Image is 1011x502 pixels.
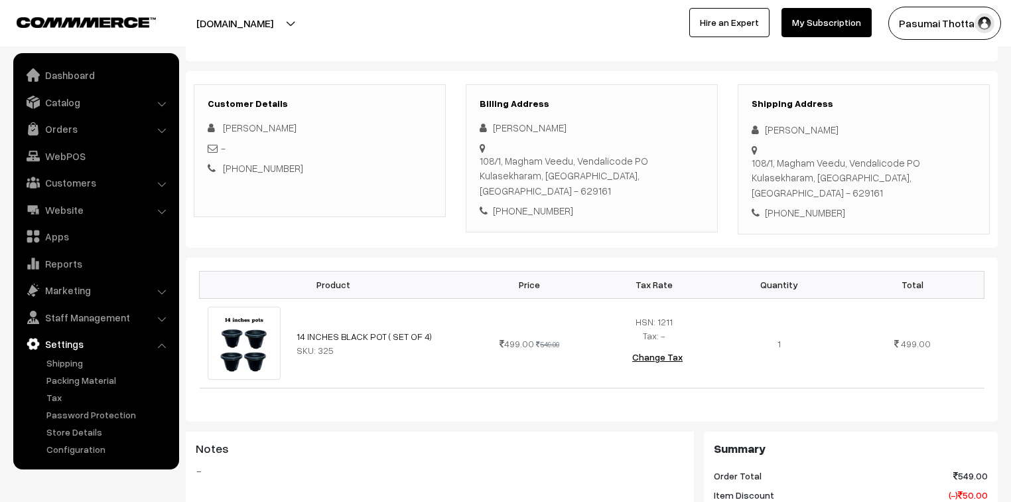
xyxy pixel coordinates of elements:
[592,271,716,298] th: Tax Rate
[975,13,994,33] img: user
[208,307,281,380] img: photo_2024-09-22_15-55-30.jpg
[43,390,174,404] a: Tax
[17,305,174,329] a: Staff Management
[901,338,931,349] span: 499.00
[781,8,872,37] a: My Subscription
[43,373,174,387] a: Packing Material
[17,332,174,356] a: Settings
[716,271,841,298] th: Quantity
[752,205,976,220] div: [PHONE_NUMBER]
[714,469,762,483] span: Order Total
[17,224,174,248] a: Apps
[43,425,174,439] a: Store Details
[223,122,297,133] span: [PERSON_NAME]
[752,122,976,137] div: [PERSON_NAME]
[714,442,988,456] h3: Summary
[622,343,693,372] button: Change Tax
[714,488,774,502] span: Item Discount
[467,271,592,298] th: Price
[17,13,133,29] a: COMMMERCE
[43,356,174,370] a: Shipping
[480,98,704,110] h3: Billing Address
[223,162,303,174] a: [PHONE_NUMBER]
[500,338,534,349] span: 499.00
[536,340,559,349] strike: 549.00
[17,252,174,276] a: Reports
[480,153,704,199] div: 108/1, Magham Veedu, Vendalicode PO Kulasekharam, [GEOGRAPHIC_DATA], [GEOGRAPHIC_DATA] - 629161
[297,343,459,357] div: SKU: 325
[43,408,174,422] a: Password Protection
[196,463,684,479] blockquote: -
[17,90,174,114] a: Catalog
[17,17,156,27] img: COMMMERCE
[480,120,704,135] div: [PERSON_NAME]
[196,442,684,456] h3: Notes
[752,98,976,110] h3: Shipping Address
[17,171,174,195] a: Customers
[752,155,976,201] div: 108/1, Magham Veedu, Vendalicode PO Kulasekharam, [GEOGRAPHIC_DATA], [GEOGRAPHIC_DATA] - 629161
[17,117,174,141] a: Orders
[480,203,704,218] div: [PHONE_NUMBER]
[17,198,174,222] a: Website
[689,8,770,37] a: Hire an Expert
[297,331,432,342] a: 14 INCHES BLACK POT ( SET OF 4)
[888,7,1001,40] button: Pasumai Thotta…
[150,7,320,40] button: [DOMAIN_NAME]
[777,338,781,349] span: 1
[949,488,988,502] span: (-) 50.00
[208,98,432,110] h3: Customer Details
[841,271,984,298] th: Total
[208,141,432,156] div: -
[200,271,467,298] th: Product
[17,278,174,302] a: Marketing
[636,316,673,341] span: HSN: 1211 Tax: -
[953,469,988,483] span: 549.00
[43,442,174,456] a: Configuration
[17,63,174,87] a: Dashboard
[17,144,174,168] a: WebPOS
